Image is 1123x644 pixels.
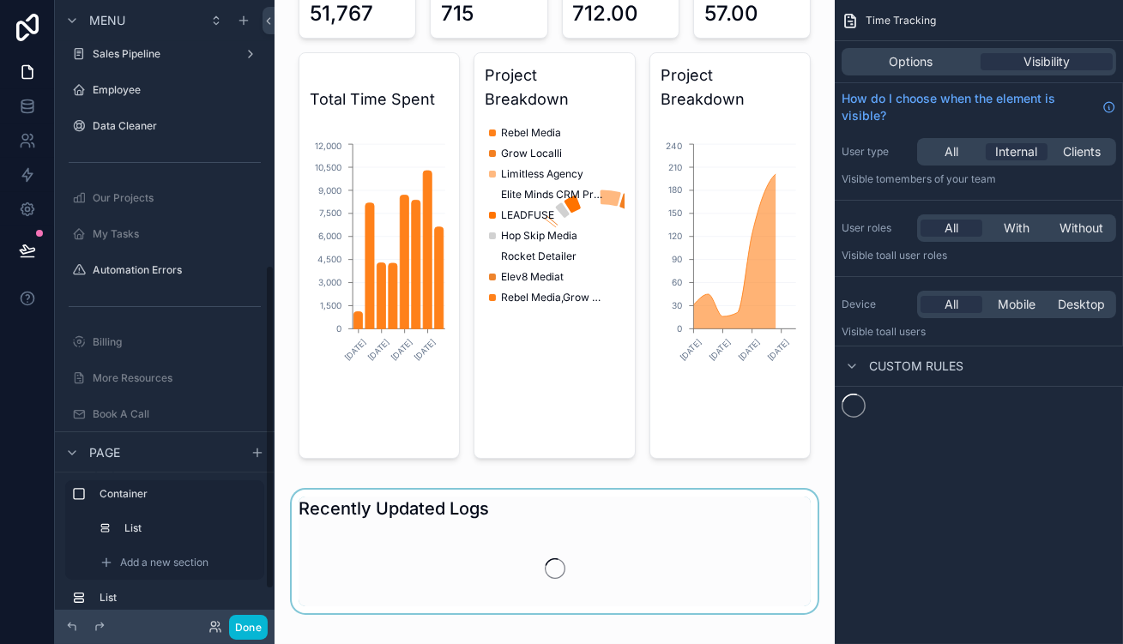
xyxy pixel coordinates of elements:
[100,487,257,501] label: Container
[93,371,261,385] label: More Resources
[93,47,237,61] label: Sales Pipeline
[65,76,264,104] a: Employee
[1063,143,1101,160] span: Clients
[842,172,1116,186] p: Visible to
[866,14,936,27] span: Time Tracking
[93,335,261,349] label: Billing
[885,172,996,185] span: Members of your team
[89,444,120,461] span: Page
[842,90,1096,124] span: How do I choose when the element is visible?
[65,400,264,428] a: Book A Call
[93,191,261,205] label: Our Projects
[885,249,947,262] span: All user roles
[885,325,926,338] span: all users
[93,263,261,277] label: Automation Errors
[869,358,963,375] span: Custom rules
[842,298,910,311] label: Device
[93,407,261,421] label: Book A Call
[65,328,264,356] a: Billing
[55,472,275,610] div: scrollable content
[1059,296,1106,313] span: Desktop
[945,296,958,313] span: All
[65,40,264,68] a: Sales Pipeline
[1004,220,1029,237] span: With
[65,256,264,284] a: Automation Errors
[842,145,910,159] label: User type
[93,119,261,133] label: Data Cleaner
[65,112,264,140] a: Data Cleaner
[842,221,910,235] label: User roles
[93,83,261,97] label: Employee
[945,143,958,160] span: All
[65,364,264,392] a: More Resources
[65,184,264,212] a: Our Projects
[842,325,1116,339] p: Visible to
[89,12,125,29] span: Menu
[945,220,958,237] span: All
[998,296,1035,313] span: Mobile
[842,249,1116,262] p: Visible to
[65,220,264,248] a: My Tasks
[124,521,254,535] label: List
[996,143,1038,160] span: Internal
[1023,53,1070,70] span: Visibility
[120,556,208,569] span: Add a new section
[890,53,933,70] span: Options
[842,90,1116,124] a: How do I choose when the element is visible?
[93,227,261,241] label: My Tasks
[229,615,268,640] button: Done
[1060,220,1104,237] span: Without
[100,591,257,605] label: List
